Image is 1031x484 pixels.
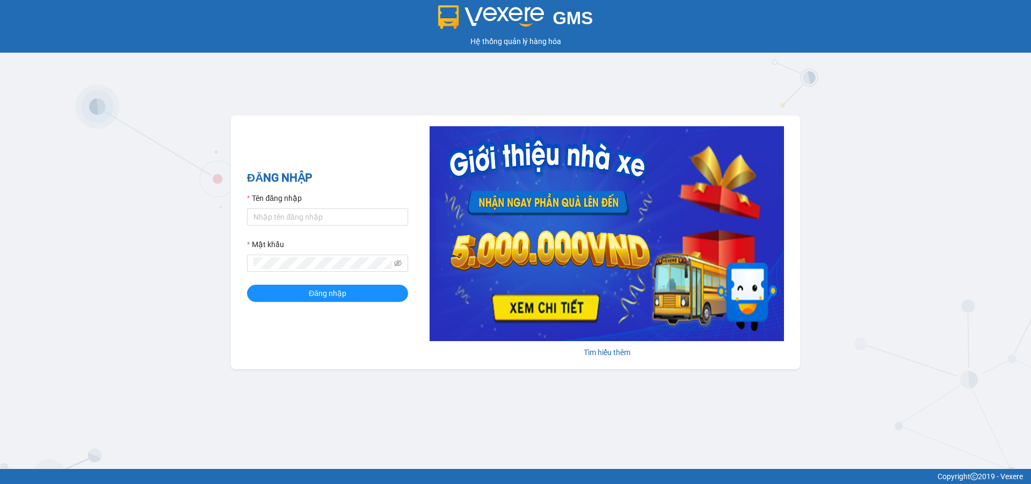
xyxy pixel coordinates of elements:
span: Đăng nhập [309,287,346,299]
span: copyright [970,473,978,480]
img: logo 2 [438,5,544,29]
h2: ĐĂNG NHẬP [247,169,408,187]
input: Tên đăng nhập [247,208,408,226]
div: Hệ thống quản lý hàng hóa [3,35,1028,47]
label: Tên đăng nhập [247,192,302,204]
label: Mật khẩu [247,239,284,250]
button: Đăng nhập [247,285,408,302]
a: GMS [438,16,593,25]
span: eye-invisible [394,259,402,267]
span: GMS [553,8,593,28]
div: Copyright 2019 - Vexere [8,471,1023,482]
div: Tìm hiểu thêm [430,346,784,358]
img: banner-0 [430,126,784,341]
input: Mật khẩu [253,257,392,269]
